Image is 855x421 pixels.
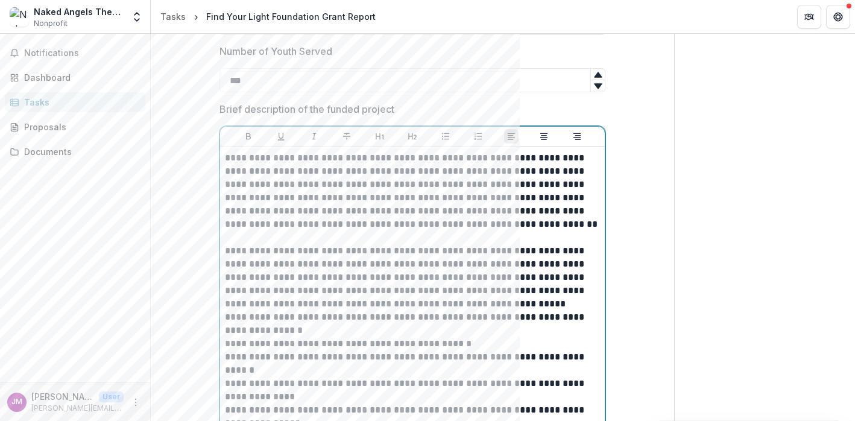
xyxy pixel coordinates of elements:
[5,43,145,63] button: Notifications
[219,44,332,59] p: Number of Youth Served
[206,10,376,23] div: Find Your Light Foundation Grant Report
[537,129,551,144] button: Align Center
[826,5,850,29] button: Get Help
[24,145,136,158] div: Documents
[5,92,145,112] a: Tasks
[797,5,821,29] button: Partners
[11,398,22,406] div: Jean Marie McKee
[570,129,584,144] button: Align Right
[373,129,387,144] button: Heading 1
[31,390,94,403] p: [PERSON_NAME]
[219,102,394,116] p: Brief description of the funded project
[5,68,145,87] a: Dashboard
[24,121,136,133] div: Proposals
[24,96,136,109] div: Tasks
[241,129,256,144] button: Bold
[34,5,124,18] div: Naked Angels Theater Co., Ltd
[504,129,519,144] button: Align Left
[339,129,354,144] button: Strike
[24,48,140,59] span: Notifications
[438,129,453,144] button: Bullet List
[31,403,124,414] p: [PERSON_NAME][EMAIL_ADDRESS][DOMAIN_NAME]
[34,18,68,29] span: Nonprofit
[307,129,321,144] button: Italicize
[160,10,186,23] div: Tasks
[99,391,124,402] p: User
[156,8,380,25] nav: breadcrumb
[128,395,143,410] button: More
[24,71,136,84] div: Dashboard
[128,5,145,29] button: Open entity switcher
[10,7,29,27] img: Naked Angels Theater Co., Ltd
[471,129,485,144] button: Ordered List
[405,129,420,144] button: Heading 2
[274,129,288,144] button: Underline
[156,8,191,25] a: Tasks
[5,142,145,162] a: Documents
[5,117,145,137] a: Proposals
